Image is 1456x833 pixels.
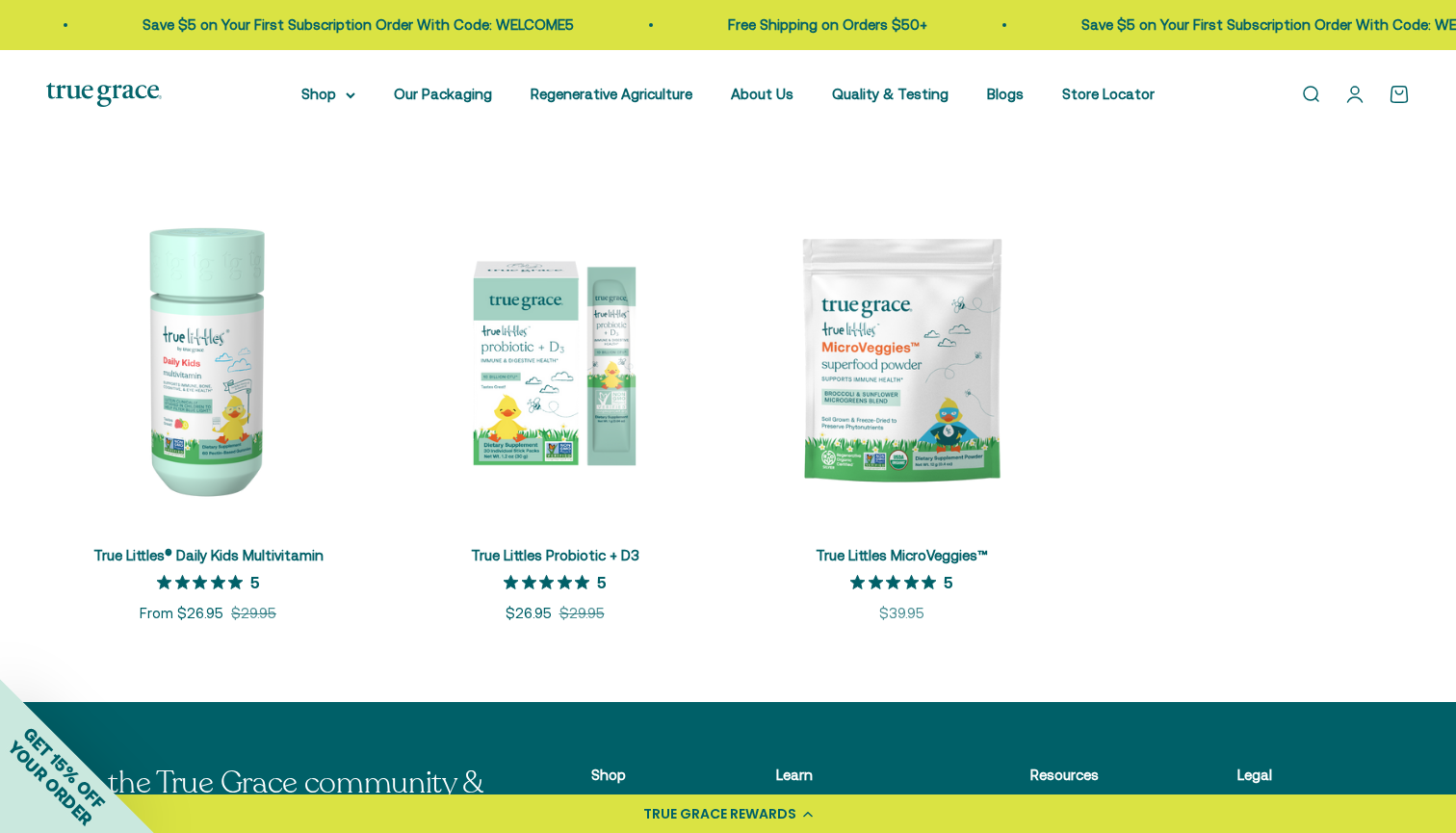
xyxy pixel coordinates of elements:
compare-at-price: $29.95 [231,602,276,625]
img: True Littles® Daily Kids Multivitamin [46,198,370,522]
span: 5 out of 5 stars rating in total 6 reviews. [157,568,250,595]
span: YOUR ORDER [4,737,96,829]
compare-at-price: $29.95 [559,602,605,625]
span: 5 out of 5 stars rating in total 3 reviews. [850,568,944,595]
span: GET 15% OFF [19,723,109,813]
a: Regenerative Agriculture [531,86,692,102]
a: About Us [731,86,793,102]
div: TRUE GRACE REWARDS [643,804,796,824]
p: Shop [591,764,684,787]
p: Resources [1030,764,1145,787]
p: Save $5 on Your First Subscription Order With Code: WELCOME5 [122,13,554,37]
p: 5 [944,572,952,591]
sale-price: $26.95 [506,602,552,625]
summary: Shop [301,83,355,106]
a: Free Shipping on Orders $50+ [708,16,907,33]
sale-price: $39.95 [879,602,924,625]
a: Quality & Testing [832,86,949,102]
img: Kids Daily Superfood for Immune Health* Easy way for kids to get more greens in their diet Regene... [740,198,1063,522]
p: 5 [597,572,606,591]
a: True Littles Probiotic + D3 [471,547,639,563]
img: Vitamin D is essential for your little one’s development and immune health, and it can be tricky ... [393,198,716,522]
a: True Littles MicroVeggies™ [816,547,988,563]
a: Store Locator [1062,86,1155,102]
span: 5 out of 5 stars rating in total 4 reviews. [504,568,597,595]
a: True Littles® Daily Kids Multivitamin [93,547,324,563]
a: Our Packaging [394,86,492,102]
p: 5 [250,572,259,591]
p: Legal [1237,764,1371,787]
sale-price: From $26.95 [140,602,223,625]
p: Learn [776,764,938,787]
a: Blogs [987,86,1024,102]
